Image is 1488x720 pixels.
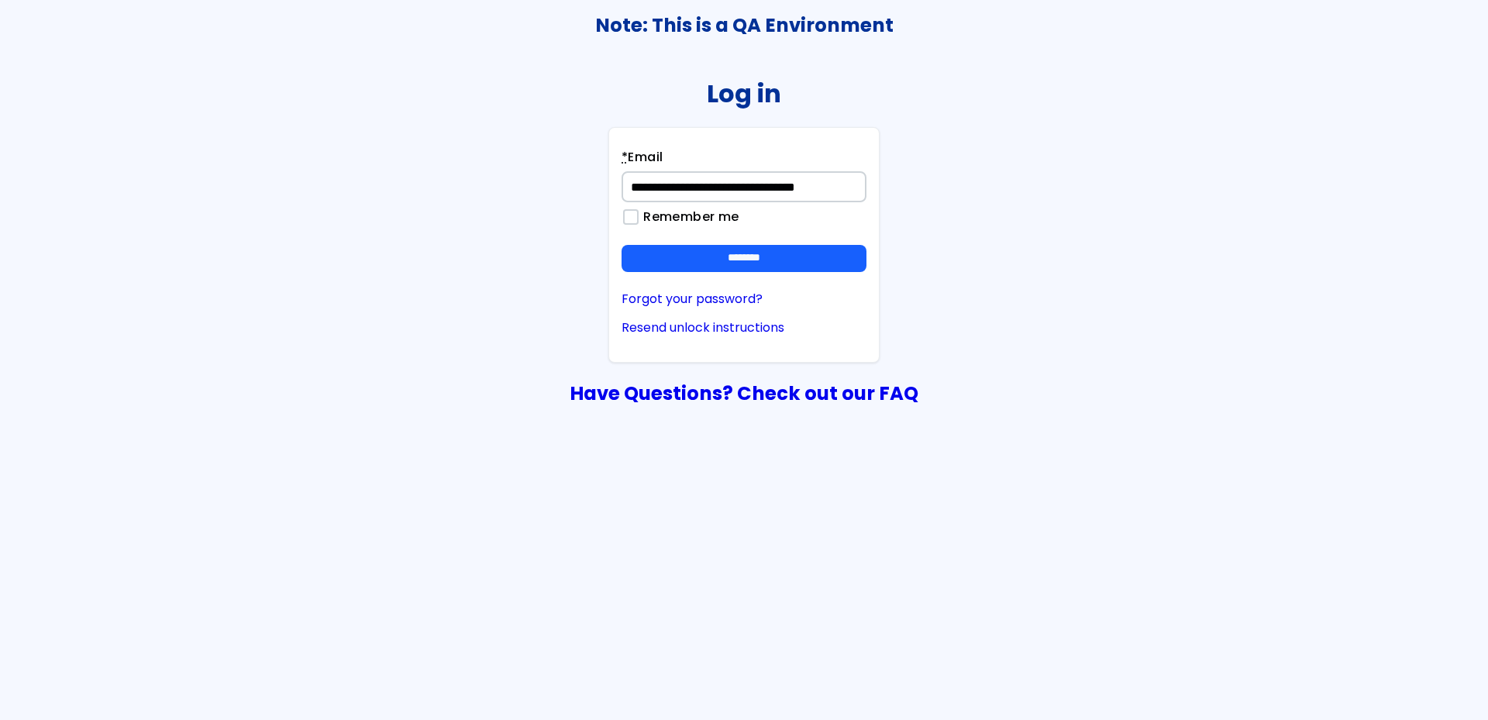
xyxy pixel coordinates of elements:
a: Resend unlock instructions [622,321,866,335]
h3: Note: This is a QA Environment [1,15,1487,36]
label: Email [622,148,663,171]
a: Forgot your password? [622,292,866,306]
h2: Log in [707,79,781,108]
label: Remember me [635,210,739,224]
abbr: required [622,148,628,166]
a: Have Questions? Check out our FAQ [570,380,918,407]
